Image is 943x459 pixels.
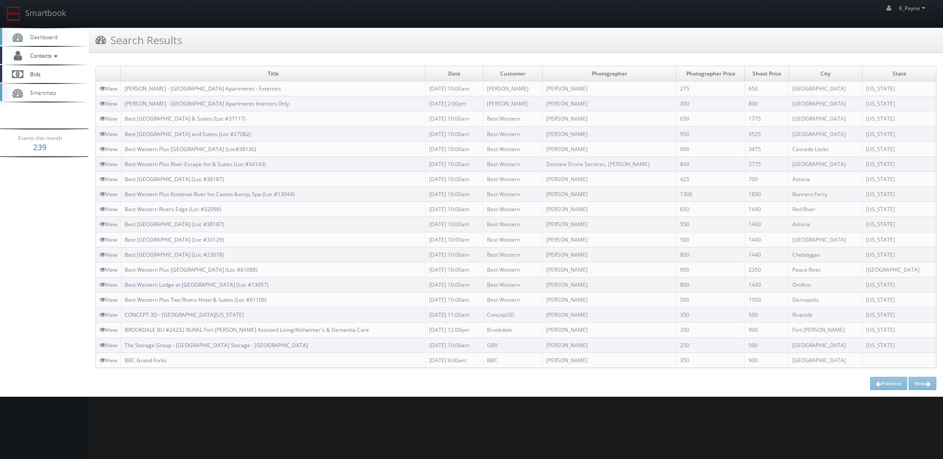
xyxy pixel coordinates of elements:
[677,262,745,277] td: 900
[426,338,483,353] td: [DATE] 10:00am
[426,322,483,338] td: [DATE] 12:00pm
[542,81,676,96] td: [PERSON_NAME]
[125,341,308,349] a: The Storage Group - [GEOGRAPHIC_DATA] Storage - [GEOGRAPHIC_DATA]
[863,141,936,156] td: [US_STATE]
[863,292,936,307] td: [US_STATE]
[426,353,483,368] td: [DATE] 9:00am
[125,160,266,168] a: Best Western Plus River Escape Inn & Suites (Loc #34143)
[99,220,117,228] a: View
[789,96,863,111] td: [GEOGRAPHIC_DATA]
[863,232,936,247] td: [US_STATE]
[99,205,117,213] a: View
[542,247,676,262] td: [PERSON_NAME]
[483,96,542,111] td: [PERSON_NAME]
[542,307,676,322] td: [PERSON_NAME]
[483,156,542,171] td: Best Western
[542,202,676,217] td: [PERSON_NAME]
[542,96,676,111] td: [PERSON_NAME]
[125,85,281,92] a: [PERSON_NAME] - [GEOGRAPHIC_DATA] Apartments - Exteriors
[677,277,745,292] td: 800
[677,141,745,156] td: 900
[483,171,542,186] td: Best Western
[745,247,789,262] td: 1440
[483,292,542,307] td: Best Western
[483,307,542,322] td: Concept3D
[125,357,167,364] a: BBC Grand Forks
[789,187,863,202] td: Bonners Ferry
[125,205,221,213] a: Best Western Rivers Edge (Loc #32098)
[99,100,117,107] a: View
[125,100,289,107] a: [PERSON_NAME] - [GEOGRAPHIC_DATA] Apartments Interiors Only
[426,307,483,322] td: [DATE] 11:00am
[7,7,21,21] img: smartbook-logo.png
[426,247,483,262] td: [DATE] 10:00am
[33,142,46,152] strong: 239
[789,277,863,292] td: Orofino
[789,217,863,232] td: Astoria
[677,292,745,307] td: 500
[426,111,483,126] td: [DATE] 10:00am
[483,66,542,81] td: Customer
[483,141,542,156] td: Best Western
[99,266,117,273] a: View
[483,111,542,126] td: Best Western
[863,66,936,81] td: State
[125,236,224,243] a: Best [GEOGRAPHIC_DATA] (Loc #33129)
[789,156,863,171] td: [GEOGRAPHIC_DATA]
[789,338,863,353] td: [GEOGRAPHIC_DATA]
[677,217,745,232] td: 550
[863,307,936,322] td: [US_STATE]
[863,322,936,338] td: [US_STATE]
[426,171,483,186] td: [DATE] 10:00am
[125,281,269,288] a: Best Western Lodge at [GEOGRAPHIC_DATA] (Loc #13057)
[745,81,789,96] td: 650
[789,66,863,81] td: City
[99,296,117,303] a: View
[99,251,117,258] a: View
[745,322,789,338] td: 900
[426,187,483,202] td: [DATE] 10:00am
[99,130,117,138] a: View
[483,322,542,338] td: Brookdale
[426,66,483,81] td: Date
[483,338,542,353] td: GBV
[789,171,863,186] td: Astoria
[542,262,676,277] td: [PERSON_NAME]
[542,353,676,368] td: [PERSON_NAME]
[483,277,542,292] td: Best Western
[745,262,789,277] td: 2350
[125,296,267,303] a: Best Western Plus Two Rivers Hotel & Suites (Loc #01106)
[542,292,676,307] td: [PERSON_NAME]
[677,171,745,186] td: 425
[483,217,542,232] td: Best Western
[483,247,542,262] td: Best Western
[789,141,863,156] td: Cascade Locks
[99,357,117,364] a: View
[789,247,863,262] td: Cheboygan
[677,232,745,247] td: 500
[789,232,863,247] td: [GEOGRAPHIC_DATA]
[542,111,676,126] td: [PERSON_NAME]
[125,220,224,228] a: Best [GEOGRAPHIC_DATA] (Loc #38187)
[863,156,936,171] td: [US_STATE]
[125,115,246,122] a: Best [GEOGRAPHIC_DATA] & Suites (Loc #37117)
[542,156,676,171] td: Zeitview Drone Services, [PERSON_NAME]
[863,277,936,292] td: [US_STATE]
[426,81,483,96] td: [DATE] 10:00am
[789,202,863,217] td: Red River
[426,141,483,156] td: [DATE] 10:00am
[542,126,676,141] td: [PERSON_NAME]
[99,160,117,168] a: View
[863,217,936,232] td: [US_STATE]
[677,322,745,338] td: 350
[745,141,789,156] td: 3475
[483,262,542,277] td: Best Western
[745,217,789,232] td: 1440
[125,130,251,138] a: Best [GEOGRAPHIC_DATA] and Suites (Loc #27082)
[677,187,745,202] td: 1300
[789,353,863,368] td: [GEOGRAPHIC_DATA]
[26,52,60,59] span: Contacts
[483,353,542,368] td: BBC
[542,232,676,247] td: [PERSON_NAME]
[99,85,117,92] a: View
